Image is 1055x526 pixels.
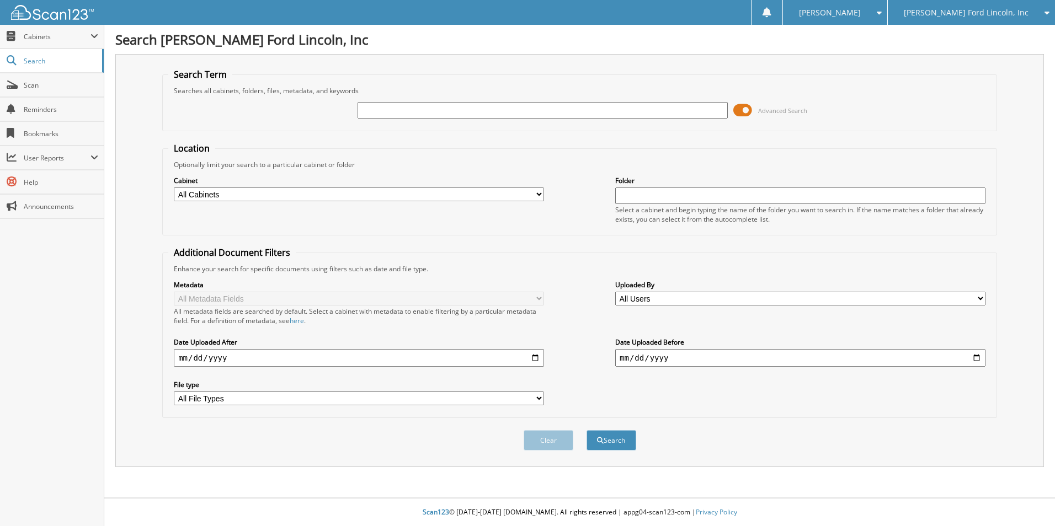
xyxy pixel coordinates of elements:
[24,178,98,187] span: Help
[168,86,991,95] div: Searches all cabinets, folders, files, metadata, and keywords
[615,349,985,367] input: end
[174,176,544,185] label: Cabinet
[174,349,544,367] input: start
[168,246,296,259] legend: Additional Document Filters
[24,56,97,66] span: Search
[758,106,807,115] span: Advanced Search
[290,316,304,325] a: here
[168,142,215,154] legend: Location
[104,499,1055,526] div: © [DATE]-[DATE] [DOMAIN_NAME]. All rights reserved | appg04-scan123-com |
[24,105,98,114] span: Reminders
[615,337,985,347] label: Date Uploaded Before
[587,430,636,450] button: Search
[168,264,991,273] div: Enhance your search for specific documents using filters such as date and file type.
[696,507,737,517] a: Privacy Policy
[24,129,98,138] span: Bookmarks
[24,153,90,163] span: User Reports
[24,80,98,90] span: Scan
[24,202,98,211] span: Announcements
[168,68,232,80] legend: Search Term
[423,507,449,517] span: Scan123
[11,5,94,20] img: scan123-logo-white.svg
[799,9,861,16] span: [PERSON_NAME]
[1000,473,1055,526] iframe: Chat Widget
[904,9,1029,16] span: [PERSON_NAME] Ford Lincoln, Inc
[524,430,573,450] button: Clear
[24,32,90,41] span: Cabinets
[115,30,1044,49] h1: Search [PERSON_NAME] Ford Lincoln, Inc
[615,280,985,289] label: Uploaded By
[174,280,544,289] label: Metadata
[168,160,991,169] div: Optionally limit your search to a particular cabinet or folder
[615,205,985,224] div: Select a cabinet and begin typing the name of the folder you want to search in. If the name match...
[174,337,544,347] label: Date Uploaded After
[615,176,985,185] label: Folder
[174,307,544,325] div: All metadata fields are searched by default. Select a cabinet with metadata to enable filtering b...
[174,380,544,389] label: File type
